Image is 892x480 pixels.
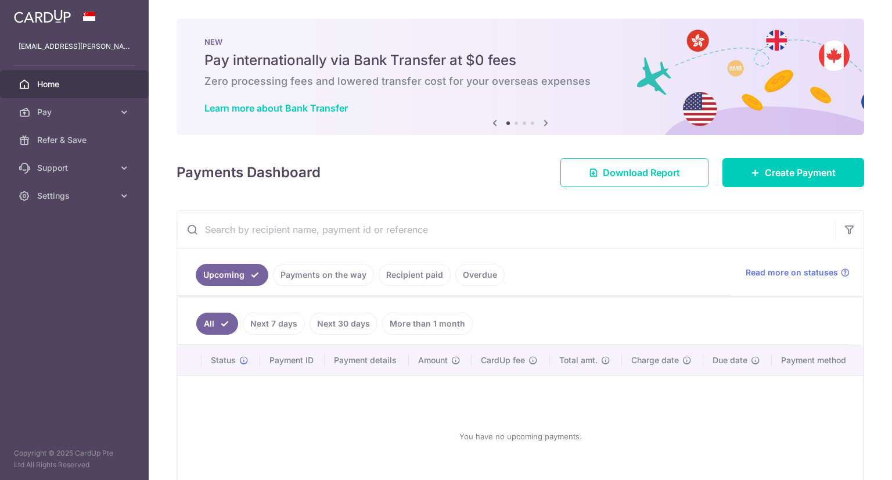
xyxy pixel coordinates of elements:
a: Learn more about Bank Transfer [204,102,348,114]
a: Next 30 days [310,313,377,335]
h5: Pay internationally via Bank Transfer at $0 fees [204,51,836,70]
p: [EMAIL_ADDRESS][PERSON_NAME][DOMAIN_NAME] [19,41,130,52]
span: CardUp fee [481,354,525,366]
a: Overdue [455,264,505,286]
span: Home [37,78,114,90]
a: Upcoming [196,264,268,286]
th: Payment method [772,345,863,375]
span: Pay [37,106,114,118]
a: Payments on the way [273,264,374,286]
a: More than 1 month [382,313,473,335]
a: Recipient paid [379,264,451,286]
h4: Payments Dashboard [177,162,321,183]
a: Read more on statuses [746,267,850,278]
span: Charge date [631,354,679,366]
a: Download Report [560,158,708,187]
input: Search by recipient name, payment id or reference [177,211,836,248]
span: Support [37,162,114,174]
a: All [196,313,238,335]
span: Total amt. [559,354,598,366]
img: CardUp [14,9,71,23]
span: Refer & Save [37,134,114,146]
p: NEW [204,37,836,46]
span: Due date [713,354,747,366]
span: Status [211,354,236,366]
span: Settings [37,190,114,202]
span: Download Report [603,166,680,180]
th: Payment details [325,345,409,375]
h6: Zero processing fees and lowered transfer cost for your overseas expenses [204,74,836,88]
span: Amount [418,354,448,366]
span: Create Payment [765,166,836,180]
img: Bank transfer banner [177,19,864,135]
a: Next 7 days [243,313,305,335]
th: Payment ID [260,345,325,375]
span: Read more on statuses [746,267,838,278]
a: Create Payment [722,158,864,187]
